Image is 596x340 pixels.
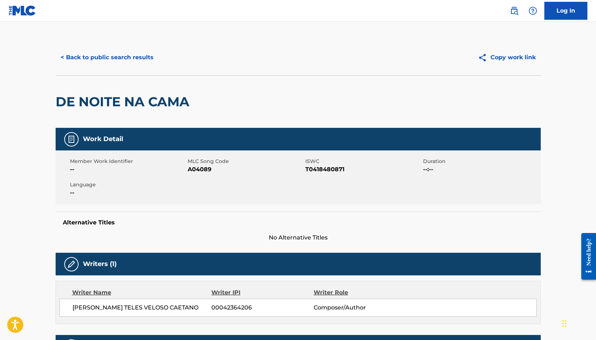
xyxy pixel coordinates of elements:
[188,158,304,165] span: MLC Song Code
[510,6,518,15] img: search
[70,181,186,188] span: Language
[423,165,539,174] span: --:--
[9,5,36,16] img: MLC Logo
[576,230,596,282] iframe: Resource Center
[478,53,491,62] img: Copy work link
[83,135,123,143] h5: Work Detail
[63,219,534,226] h5: Alternative Titles
[507,4,521,18] a: Public Search
[305,165,421,174] span: T0418480871
[529,6,537,15] img: help
[473,48,541,66] button: Copy work link
[72,303,212,312] span: [PERSON_NAME] TELES VELOSO CAETANO
[314,303,407,312] span: Composer/Author
[67,135,76,144] img: Work Detail
[83,260,117,268] h5: Writers (1)
[211,303,313,312] span: 00042364206
[423,158,539,165] span: Duration
[56,48,159,66] button: < Back to public search results
[67,260,76,269] img: Writers
[562,313,567,334] div: Drag
[70,165,186,174] span: --
[70,158,186,165] span: Member Work Identifier
[56,94,193,110] h2: DE NOITE NA CAMA
[314,288,407,297] div: Writer Role
[188,165,304,174] span: A04089
[56,233,541,242] span: No Alternative Titles
[211,288,314,297] div: Writer IPI
[526,4,540,18] div: Help
[72,288,212,297] div: Writer Name
[305,158,421,165] span: ISWC
[70,188,186,197] span: --
[544,2,587,20] a: Log In
[560,306,596,340] iframe: Chat Widget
